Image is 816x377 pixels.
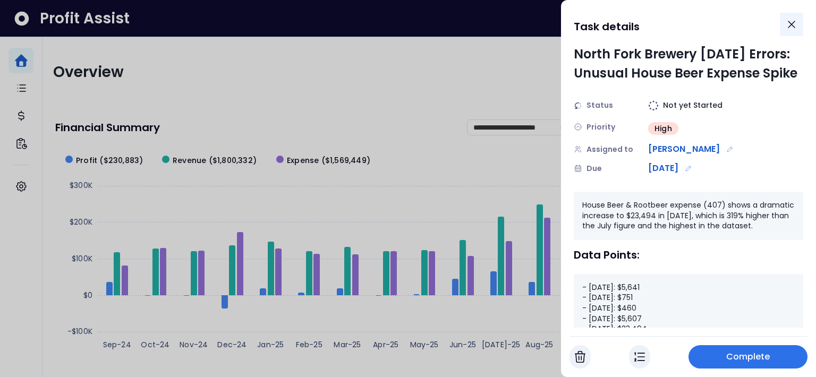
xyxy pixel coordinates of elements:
span: Status [586,100,613,111]
span: [PERSON_NAME] [648,143,720,156]
img: Cancel Task [575,350,585,363]
img: In Progress [634,350,645,363]
button: Close [780,13,803,36]
button: Edit due date [683,162,694,174]
div: Data Points: [574,249,803,261]
div: North Fork Brewery [DATE] Errors: Unusual House Beer Expense Spike [574,45,803,83]
span: [DATE] [648,162,678,175]
span: Complete [726,350,770,363]
h1: Task details [574,17,640,36]
div: House Beer & Rootbeer expense (407) shows a dramatic increase to $23,494 in [DATE], which is 319%... [574,192,803,240]
span: Not yet Started [663,100,722,111]
button: Edit assignment [724,143,736,155]
img: Status [574,101,582,110]
img: Not yet Started [648,100,659,111]
div: - [DATE]: $5,641 - [DATE]: $751 - [DATE]: $460 - [DATE]: $5,607 - [DATE]: $23,494 [574,274,803,343]
span: Priority [586,122,615,133]
button: Complete [688,345,807,369]
span: High [654,123,672,134]
span: Due [586,163,602,174]
span: Assigned to [586,144,633,155]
